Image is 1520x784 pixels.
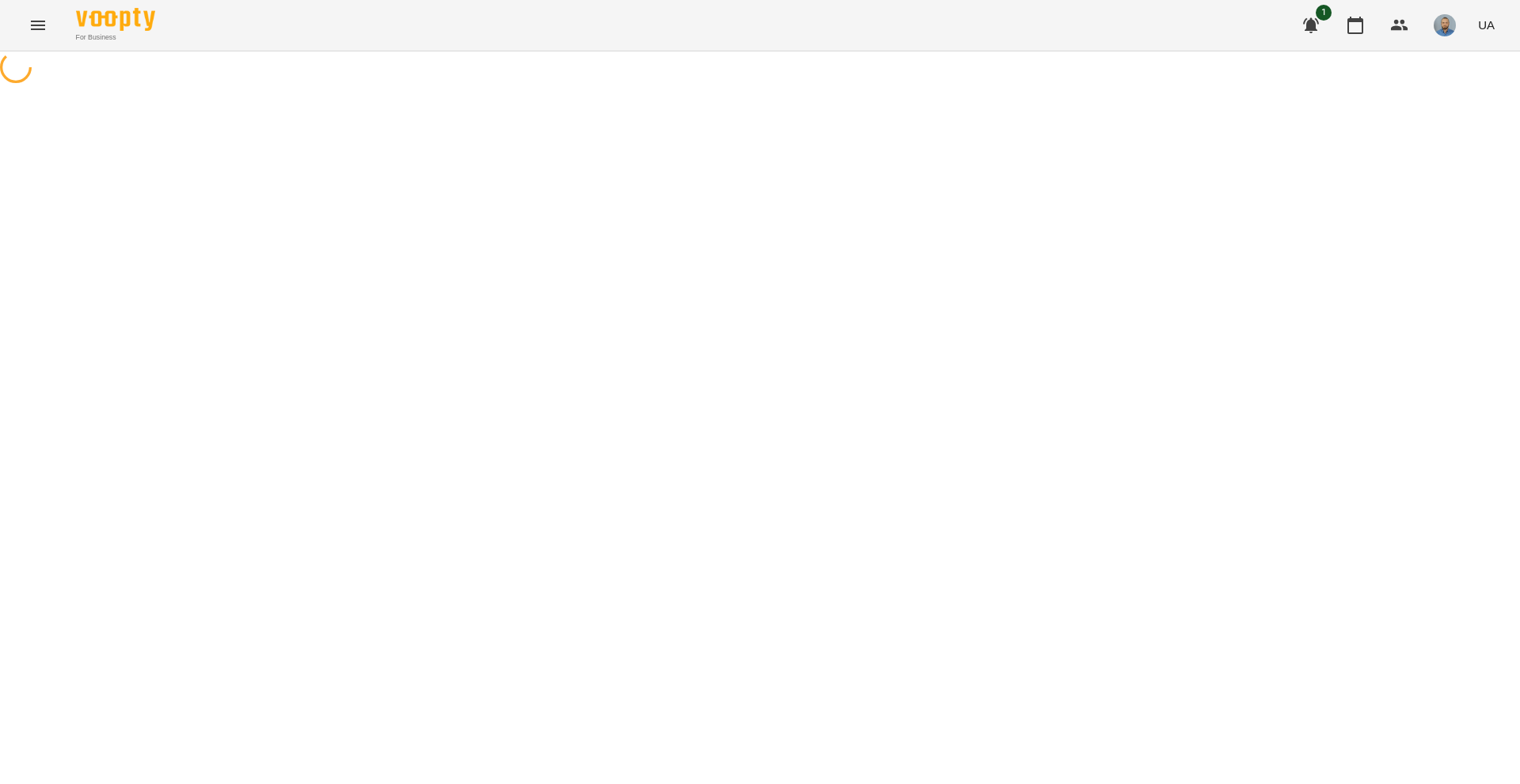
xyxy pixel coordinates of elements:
span: UA [1478,17,1495,33]
img: 2a5fecbf94ce3b4251e242cbcf70f9d8.jpg [1434,14,1456,36]
button: Menu [19,6,57,44]
span: 1 [1316,5,1332,21]
img: Voopty Logo [76,8,155,31]
span: For Business [76,32,155,43]
button: UA [1472,10,1501,40]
